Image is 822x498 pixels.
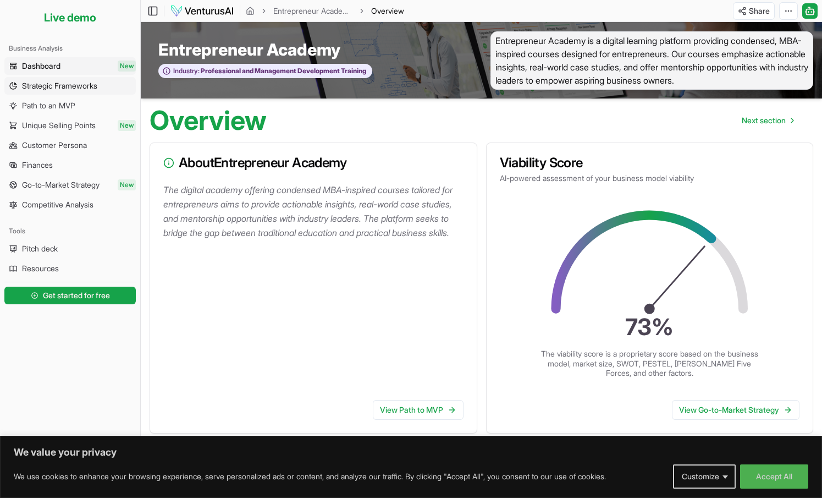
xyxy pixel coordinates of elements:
span: Customer Persona [22,140,87,151]
img: logo [170,4,234,18]
div: Business Analysis [4,40,136,57]
p: We use cookies to enhance your browsing experience, serve personalized ads or content, and analyz... [14,470,606,483]
nav: breadcrumb [246,6,404,17]
span: New [118,61,136,72]
text: 73 % [625,313,674,341]
span: Industry: [173,67,200,75]
span: Strategic Frameworks [22,80,97,91]
p: We value your privacy [14,446,808,459]
span: Competitive Analysis [22,199,93,210]
a: Strategic Frameworks [4,77,136,95]
a: Pitch deck [4,240,136,258]
span: New [118,179,136,190]
span: Go-to-Market Strategy [22,179,100,190]
a: View Path to MVP [373,400,464,420]
a: Unique Selling PointsNew [4,117,136,134]
a: Go to next page [733,110,802,132]
p: The viability score is a proprietary score based on the business model, market size, SWOT, PESTEL... [539,349,759,378]
span: Entrepreneur Academy [158,40,340,59]
span: Resources [22,263,59,274]
a: Entrepreneur Academy [273,6,352,17]
h3: Viability Score [500,156,800,169]
span: Finances [22,160,53,171]
span: Path to an MVP [22,100,75,111]
span: Pitch deck [22,243,58,254]
nav: pagination [733,110,802,132]
button: Industry:Professional and Management Development Training [158,64,372,79]
span: Unique Selling Points [22,120,96,131]
span: Dashboard [22,61,60,72]
a: Finances [4,156,136,174]
span: Get started for free [43,290,110,301]
button: Get started for free [4,287,136,304]
a: Path to an MVP [4,97,136,114]
button: Customize [673,464,736,489]
a: Go-to-Market StrategyNew [4,176,136,194]
span: Share [749,6,770,17]
a: Customer Persona [4,136,136,154]
span: Entrepreneur Academy is a digital learning platform providing condensed, MBA-inspired courses des... [490,31,814,90]
span: Next section [742,115,786,126]
a: Resources [4,260,136,277]
span: Professional and Management Development Training [200,67,366,75]
h3: About Entrepreneur Academy [163,156,464,169]
a: DashboardNew [4,57,136,75]
p: The digital academy offering condensed MBA-inspired courses tailored for entrepreneurs aims to pr... [163,183,468,240]
a: Get started for free [4,284,136,307]
span: New [118,120,136,131]
p: AI-powered assessment of your business model viability [500,173,800,184]
button: Share [733,2,775,20]
h1: Overview [150,107,267,134]
a: Competitive Analysis [4,196,136,214]
span: Overview [371,6,404,17]
button: Accept All [740,464,808,489]
a: View Go-to-Market Strategy [672,400,799,420]
div: Tools [4,222,136,240]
